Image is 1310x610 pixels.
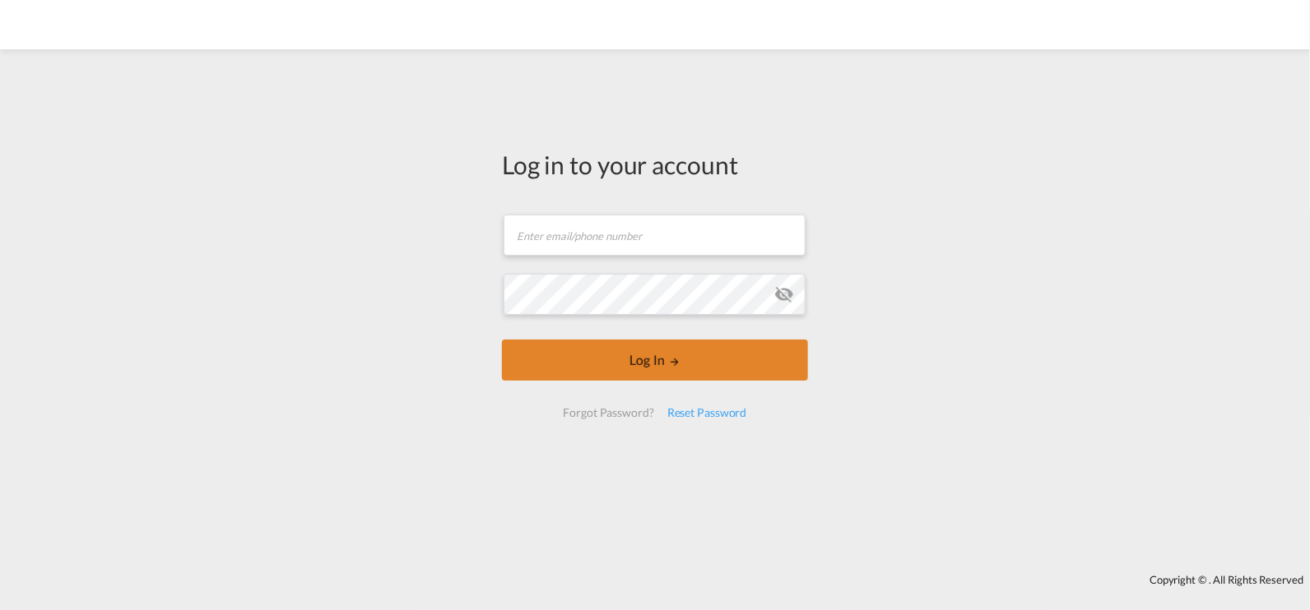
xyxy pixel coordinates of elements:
div: Log in to your account [502,147,808,182]
button: LOGIN [502,340,808,381]
md-icon: icon-eye-off [774,284,794,304]
div: Forgot Password? [556,398,660,427]
div: Reset Password [661,398,754,427]
input: Enter email/phone number [504,215,806,256]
